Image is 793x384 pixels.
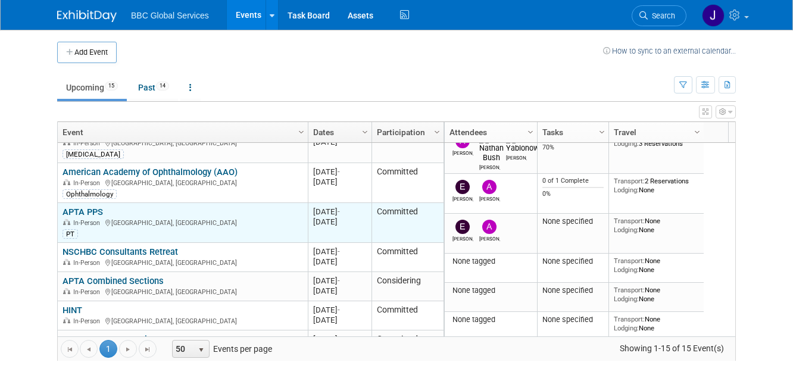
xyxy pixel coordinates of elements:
[542,286,604,295] div: None specified
[313,305,366,315] div: [DATE]
[614,257,645,265] span: Transport:
[542,315,604,324] div: None specified
[371,330,444,360] td: Committed
[614,139,639,148] span: Lodging:
[452,194,473,202] div: Ethan Denkensohn
[614,286,645,294] span: Transport:
[99,340,117,358] span: 1
[692,127,702,137] span: Column Settings
[614,177,645,185] span: Transport:
[313,122,364,142] a: Dates
[542,143,604,152] div: 70%
[73,179,104,187] span: In-Person
[63,189,117,199] div: Ophthalmology
[105,82,118,90] span: 15
[479,163,500,170] div: Nathan Bush
[609,340,735,357] span: Showing 1-15 of 15 Event(s)
[63,317,70,323] img: In-Person Event
[313,246,366,257] div: [DATE]
[129,76,178,99] a: Past14
[73,219,104,227] span: In-Person
[482,180,497,194] img: Alex Corrigan
[542,190,604,198] div: 0%
[614,324,639,332] span: Lodging:
[63,219,70,225] img: In-Person Event
[63,276,164,286] a: APTA Combined Sections
[691,122,704,140] a: Column Settings
[371,272,444,301] td: Considering
[63,167,238,177] a: American Academy of Ophthalmology (AAO)
[63,288,70,294] img: In-Person Event
[84,345,93,354] span: Go to the previous page
[702,4,725,27] img: Jennifer Benedict
[73,288,104,296] span: In-Person
[542,217,604,226] div: None specified
[65,345,74,354] span: Go to the first page
[449,286,533,295] div: None tagged
[449,315,533,324] div: None tagged
[196,345,206,355] span: select
[63,177,302,188] div: [GEOGRAPHIC_DATA], [GEOGRAPHIC_DATA]
[455,220,470,234] img: Ethan Denkensohn
[526,127,535,137] span: Column Settings
[338,207,340,216] span: -
[614,315,645,323] span: Transport:
[313,257,366,267] div: [DATE]
[63,286,302,296] div: [GEOGRAPHIC_DATA], [GEOGRAPHIC_DATA]
[452,234,473,242] div: Ethan Denkensohn
[449,257,533,266] div: None tagged
[313,167,366,177] div: [DATE]
[371,243,444,272] td: Committed
[338,276,340,285] span: -
[313,217,366,227] div: [DATE]
[119,340,137,358] a: Go to the next page
[506,153,527,161] div: Michael Yablonowitz
[156,82,169,90] span: 14
[63,149,124,159] div: [MEDICAL_DATA]
[73,139,104,147] span: In-Person
[360,127,370,137] span: Column Settings
[296,127,306,137] span: Column Settings
[449,122,529,142] a: Attendees
[614,286,700,303] div: None None
[63,122,300,142] a: Event
[63,138,302,148] div: [GEOGRAPHIC_DATA], [GEOGRAPHIC_DATA]
[63,179,70,185] img: In-Person Event
[313,207,366,217] div: [DATE]
[57,10,117,22] img: ExhibitDay
[63,229,78,239] div: PT
[482,220,497,234] img: Alex Corrigan
[63,259,70,265] img: In-Person Event
[359,122,372,140] a: Column Settings
[61,340,79,358] a: Go to the first page
[431,122,444,140] a: Column Settings
[614,122,696,142] a: Travel
[313,276,366,286] div: [DATE]
[338,247,340,256] span: -
[479,234,500,242] div: Alex Corrigan
[73,317,104,325] span: In-Person
[479,194,500,202] div: Alex Corrigan
[57,76,127,99] a: Upcoming15
[63,305,82,316] a: HINT
[479,134,504,163] img: Nathan Bush
[614,315,700,332] div: None None
[313,315,366,325] div: [DATE]
[157,340,284,358] span: Events per page
[542,177,604,185] div: 0 of 1 Complete
[338,335,340,344] span: -
[614,217,645,225] span: Transport:
[506,134,547,153] img: Michael Yablonowitz
[63,257,302,267] div: [GEOGRAPHIC_DATA], [GEOGRAPHIC_DATA]
[614,266,639,274] span: Lodging:
[63,246,178,257] a: NSCHBC Consultants Retreat
[371,163,444,203] td: Committed
[614,186,639,194] span: Lodging:
[63,139,70,145] img: In-Person Event
[338,167,340,176] span: -
[632,5,686,26] a: Search
[313,286,366,296] div: [DATE]
[173,341,193,357] span: 50
[131,11,209,20] span: BBC Global Services
[338,305,340,314] span: -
